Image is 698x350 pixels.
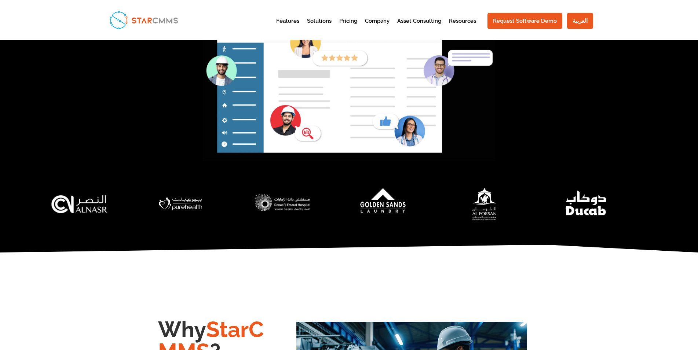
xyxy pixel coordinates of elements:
a: Request Software Demo [487,13,562,29]
div: 6 / 7 [33,181,127,227]
a: Resources [449,18,476,36]
div: 3 / 7 [438,181,531,227]
div: 4 / 7 [539,181,633,227]
div: Widżet czatu [576,271,698,350]
img: PH-Logo-White-1 [159,193,203,215]
a: Company [365,18,390,36]
div: 2 / 7 [336,181,430,227]
img: hospital (1) [235,181,329,227]
a: Features [276,18,299,36]
img: Ducab (1) [539,181,633,227]
img: 8 (1) [336,181,430,227]
a: Solutions [307,18,332,36]
img: Al-Naser-cranes [33,181,127,227]
a: العربية [567,13,593,29]
img: forsan [438,181,531,227]
iframe: Chat Widget [576,271,698,350]
div: 7 / 7 [134,193,228,215]
img: Aladdin-header2 (1) [203,2,495,161]
a: Pricing [339,18,357,36]
div: 1 / 7 [235,181,329,227]
a: Asset Consulting [397,18,441,36]
img: StarCMMS [107,8,181,32]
